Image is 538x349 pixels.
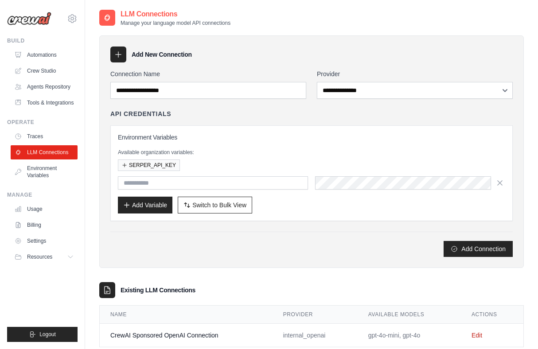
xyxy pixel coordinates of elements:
[273,306,358,324] th: Provider
[121,19,230,27] p: Manage your language model API connections
[11,129,78,143] a: Traces
[7,37,78,44] div: Build
[118,149,505,156] p: Available organization variables:
[39,331,56,338] span: Logout
[11,218,78,232] a: Billing
[358,306,461,324] th: Available Models
[110,109,171,118] h4: API Credentials
[444,241,513,257] button: Add Connection
[472,332,482,339] a: Edit
[7,119,78,126] div: Operate
[178,197,252,213] button: Switch to Bulk View
[192,201,246,209] span: Switch to Bulk View
[121,286,195,295] h3: Existing LLM Connections
[11,145,78,159] a: LLM Connections
[100,306,273,324] th: Name
[358,324,461,347] td: gpt-4o-mini, gpt-4o
[118,133,505,142] h3: Environment Variables
[7,327,78,342] button: Logout
[11,96,78,110] a: Tools & Integrations
[11,250,78,264] button: Resources
[100,324,273,347] td: CrewAI Sponsored OpenAI Connection
[132,50,192,59] h3: Add New Connection
[11,202,78,216] a: Usage
[118,159,180,171] button: SERPER_API_KEY
[11,234,78,248] a: Settings
[7,191,78,198] div: Manage
[11,161,78,182] a: Environment Variables
[27,253,52,260] span: Resources
[461,306,523,324] th: Actions
[317,70,513,78] label: Provider
[11,80,78,94] a: Agents Repository
[11,48,78,62] a: Automations
[7,12,51,25] img: Logo
[110,70,306,78] label: Connection Name
[11,64,78,78] a: Crew Studio
[121,9,230,19] h2: LLM Connections
[273,324,358,347] td: internal_openai
[118,197,172,213] button: Add Variable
